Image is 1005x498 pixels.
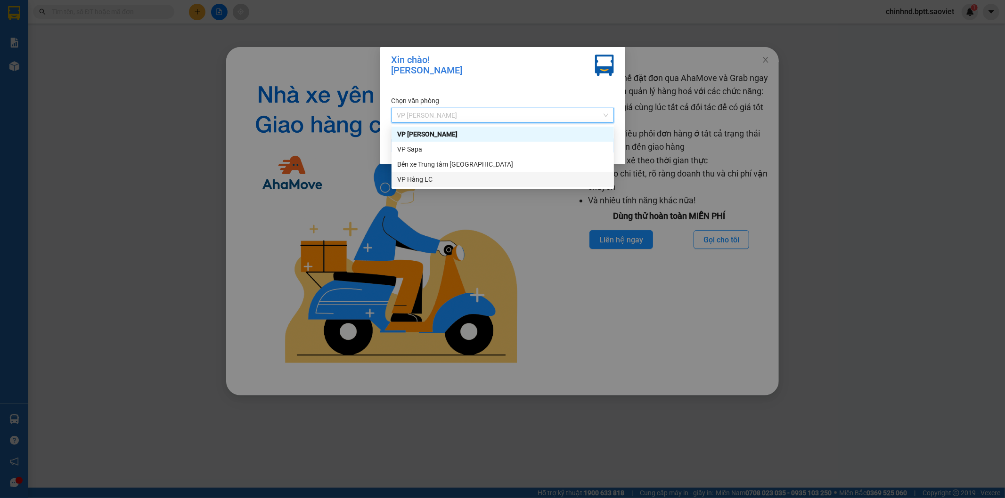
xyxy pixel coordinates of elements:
div: Chọn văn phòng [392,96,614,106]
div: Xin chào! [PERSON_NAME] [392,55,463,76]
div: VP Hàng LC [392,172,614,187]
span: VP Bảo Hà [397,108,608,122]
img: vxr-icon [595,55,614,76]
div: VP [PERSON_NAME] [397,129,608,139]
div: VP Bảo Hà [392,127,614,142]
div: VP Sapa [397,144,608,154]
div: VP Hàng LC [397,174,608,185]
div: VP Sapa [392,142,614,157]
div: Bến xe Trung tâm Lào Cai [392,157,614,172]
div: Bến xe Trung tâm [GEOGRAPHIC_DATA] [397,159,608,169]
